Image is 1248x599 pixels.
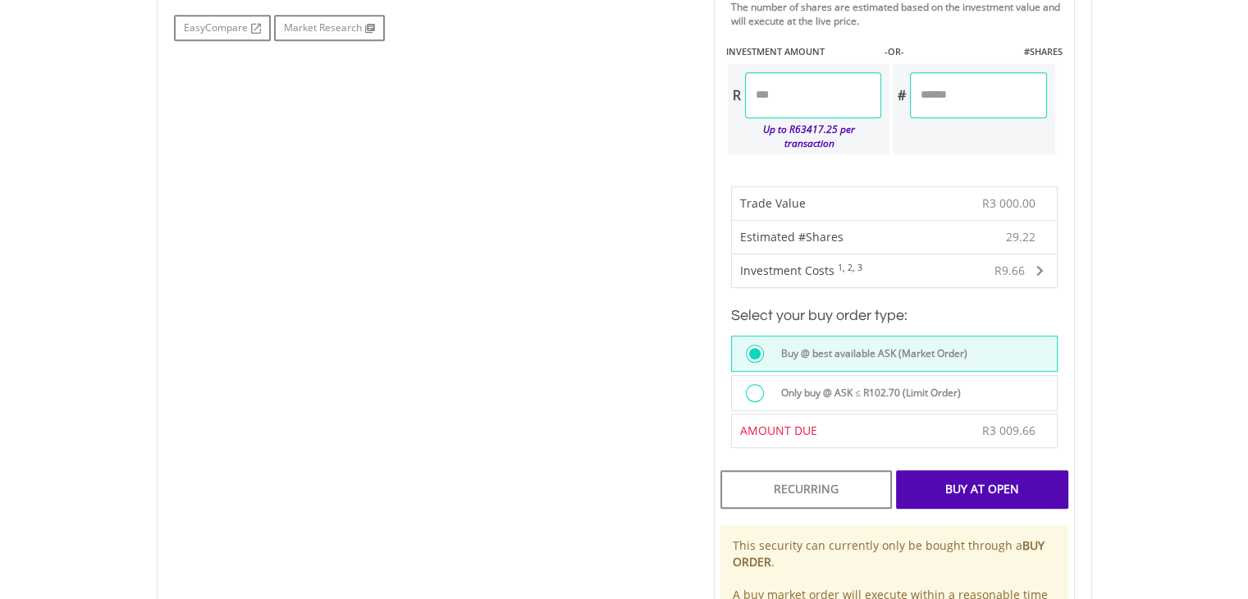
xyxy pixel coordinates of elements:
[740,423,817,438] span: AMOUNT DUE
[740,263,834,278] span: Investment Costs
[896,470,1067,508] div: Buy At Open
[728,118,882,154] div: Up to R63417.25 per transaction
[726,45,825,58] label: INVESTMENT AMOUNT
[720,470,892,508] div: Recurring
[771,345,967,363] label: Buy @ best available ASK (Market Order)
[1023,45,1062,58] label: #SHARES
[838,262,862,273] sup: 1, 2, 3
[884,45,903,58] label: -OR-
[1006,229,1035,245] span: 29.22
[174,15,271,41] a: EasyCompare
[771,384,961,402] label: Only buy @ ASK ≤ R102.70 (Limit Order)
[274,15,385,41] a: Market Research
[994,263,1025,278] span: R9.66
[740,195,806,211] span: Trade Value
[982,423,1035,438] span: R3 009.66
[982,195,1035,211] span: R3 000.00
[728,72,745,118] div: R
[893,72,910,118] div: #
[740,229,843,245] span: Estimated #Shares
[731,304,1058,327] h3: Select your buy order type:
[733,537,1045,569] b: BUY ORDER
